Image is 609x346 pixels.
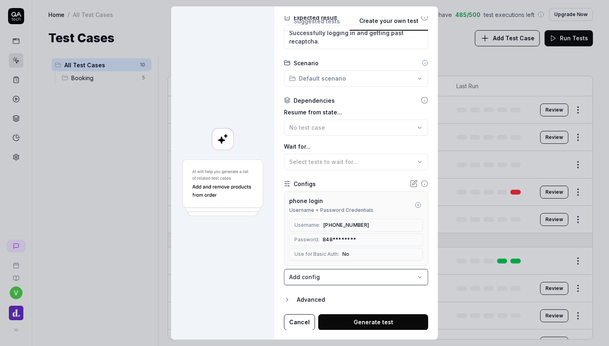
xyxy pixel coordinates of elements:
[289,74,346,83] div: Default scenario
[289,158,358,165] span: Select tests to wait for...
[294,180,316,188] div: Configs
[294,96,335,105] div: Dependencies
[289,197,373,205] div: phone login
[289,124,325,131] span: No test case
[284,154,428,170] button: Select tests to wait for...
[284,17,350,31] button: Suggested tests
[294,251,339,258] span: Use for Basic Auth:
[323,222,369,229] span: [PHONE_NUMBER]
[284,120,428,136] button: No test case
[297,295,428,305] div: Advanced
[294,222,320,229] span: Username:
[318,314,428,330] button: Generate test
[342,251,350,258] span: No
[284,108,428,116] label: Resume from state...
[289,207,373,214] div: Username + Password Credentials
[294,236,319,243] span: Password:
[284,295,428,305] button: Advanced
[284,70,428,87] button: Default scenario
[181,158,265,218] img: Generate a test using AI
[350,17,428,31] button: Create your own test
[284,314,315,330] button: Cancel
[294,59,319,67] div: Scenario
[284,142,428,151] label: Wait for...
